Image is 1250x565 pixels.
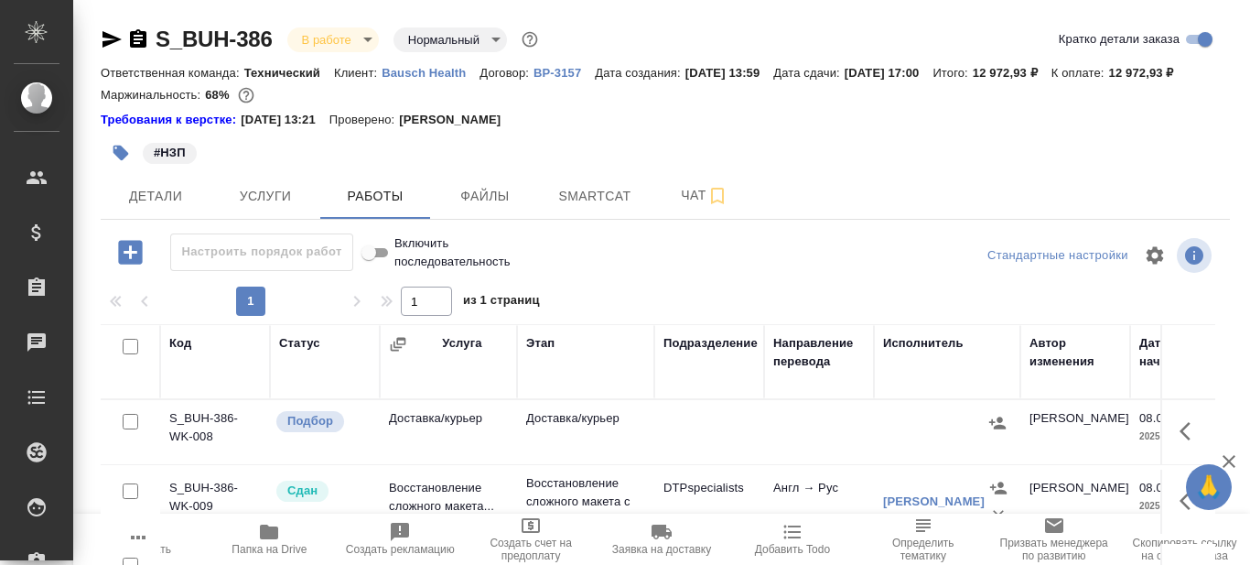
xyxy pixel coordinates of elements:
[279,334,320,353] div: Статус
[244,66,334,80] p: Технический
[654,470,764,534] td: DTPspecialists
[403,32,485,48] button: Нормальный
[526,409,645,428] p: Доставка/курьер
[755,543,830,556] span: Добавить Todo
[1169,409,1212,453] button: Здесь прячутся важные кнопки
[106,543,171,556] span: Пересчитать
[463,289,540,316] span: из 1 страниц
[845,66,933,80] p: [DATE] 17:00
[160,470,270,534] td: S_BUH-386-WK-009
[1139,497,1212,516] p: 2025
[154,144,186,162] p: #НЗП
[612,543,711,556] span: Заявка на доставку
[393,27,507,52] div: В работе
[275,409,371,434] div: Можно подбирать исполнителей
[533,66,595,80] p: ВР-3157
[329,111,400,129] p: Проверено:
[399,111,514,129] p: [PERSON_NAME]
[296,32,357,48] button: В работе
[1059,30,1180,49] span: Кратко детали заказа
[597,514,727,565] button: Заявка на доставку
[287,27,379,52] div: В работе
[441,185,529,208] span: Файлы
[857,514,988,565] button: Определить тематику
[1139,428,1212,446] p: 2025
[1186,464,1232,510] button: 🙏
[1139,481,1173,494] p: 08.09,
[883,334,964,353] div: Исполнитель
[480,66,533,80] p: Договор:
[983,242,1133,270] div: split button
[442,334,481,353] div: Услуга
[1020,400,1130,464] td: [PERSON_NAME]
[663,334,758,353] div: Подразделение
[335,514,466,565] button: Создать рекламацию
[999,537,1108,562] span: Призвать менеджера по развитию
[661,184,749,207] span: Чат
[105,234,156,271] button: Добавить работу
[477,537,586,562] span: Создать счет на предоплату
[204,514,335,565] button: Папка на Drive
[73,514,204,565] button: Пересчитать
[275,479,371,504] div: Менеджер проверил работу исполнителя, передает ее на следующий этап
[533,64,595,80] a: ВР-3157
[346,543,455,556] span: Создать рекламацию
[685,66,774,80] p: [DATE] 13:59
[101,111,241,129] a: Требования к верстке:
[1130,537,1239,562] span: Скопировать ссылку на оценку заказа
[394,234,511,271] span: Включить последовательность
[1119,514,1250,565] button: Скопировать ссылку на оценку заказа
[1133,234,1177,277] span: Настроить таблицу
[526,334,555,353] div: Этап
[101,66,244,80] p: Ответственная команда:
[334,66,382,80] p: Клиент:
[988,514,1119,565] button: Призвать менеджера по развитию
[973,66,1051,80] p: 12 972,93 ₽
[595,66,684,80] p: Дата создания:
[160,400,270,464] td: S_BUH-386-WK-008
[169,334,191,353] div: Код
[1139,411,1173,425] p: 08.09,
[156,27,273,51] a: S_BUH-386
[232,543,307,556] span: Папка на Drive
[551,185,639,208] span: Smartcat
[101,88,205,102] p: Маржинальность:
[127,28,149,50] button: Скопировать ссылку
[985,474,1012,502] button: Назначить
[706,185,728,207] svg: Подписаться
[1020,470,1130,534] td: [PERSON_NAME]
[868,537,977,562] span: Определить тематику
[985,502,1012,529] button: Удалить
[773,334,865,371] div: Направление перевода
[205,88,233,102] p: 68%
[1051,66,1109,80] p: К оплате:
[141,144,199,159] span: НЗП
[382,66,480,80] p: Bausch Health
[764,470,874,534] td: Англ → Рус
[382,64,480,80] a: Bausch Health
[112,185,199,208] span: Детали
[932,66,972,80] p: Итого:
[727,514,857,565] button: Добавить Todo
[389,335,407,353] button: Сгруппировать
[1169,479,1212,523] button: Здесь прячутся важные кнопки
[234,83,258,107] button: 3439.48 RUB;
[380,470,517,534] td: Восстановление сложного макета...
[526,474,645,529] p: Восстановление сложного макета с част...
[1139,334,1212,371] div: Дата начала
[101,133,141,173] button: Добавить тэг
[883,494,985,508] a: [PERSON_NAME]
[221,185,309,208] span: Услуги
[287,482,318,500] p: Сдан
[466,514,597,565] button: Создать счет на предоплату
[1109,66,1188,80] p: 12 972,93 ₽
[331,185,419,208] span: Работы
[1177,238,1215,273] span: Посмотреть информацию
[241,111,329,129] p: [DATE] 13:21
[101,28,123,50] button: Скопировать ссылку для ЯМессенджера
[380,400,517,464] td: Доставка/курьер
[287,412,333,430] p: Подбор
[1193,468,1224,506] span: 🙏
[1029,334,1121,371] div: Автор изменения
[984,409,1011,437] button: Назначить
